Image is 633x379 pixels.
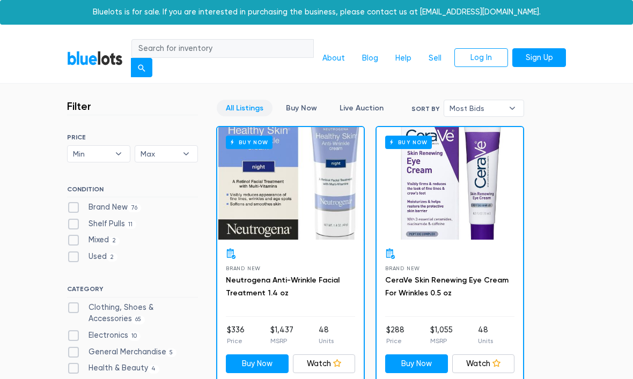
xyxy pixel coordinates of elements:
a: CeraVe Skin Renewing Eye Cream For Wrinkles 0.5 oz [385,276,509,298]
label: Electronics [67,330,141,341]
a: Watch [293,354,356,374]
a: Sell [420,48,450,69]
b: ▾ [107,146,130,162]
span: Min [73,146,109,162]
p: MSRP [430,336,453,346]
p: Units [319,336,334,346]
a: Watch [452,354,515,374]
p: Units [478,336,493,346]
li: 48 [319,324,334,346]
a: Buy Now [277,100,326,116]
p: Price [227,336,245,346]
li: $1,437 [270,324,293,346]
span: Max [141,146,177,162]
a: All Listings [217,100,273,116]
label: Mixed [67,234,120,246]
span: 76 [128,204,141,212]
b: ▾ [501,100,524,116]
li: $1,055 [430,324,453,346]
span: 2 [107,253,117,262]
label: Used [67,251,117,263]
li: $288 [386,324,404,346]
a: Buy Now [385,354,448,374]
h6: CATEGORY [67,285,198,297]
a: BlueLots [67,50,123,66]
a: Buy Now [217,127,364,240]
a: Help [387,48,420,69]
span: 2 [109,237,120,246]
label: General Merchandise [67,346,176,358]
a: Buy Now [226,354,289,374]
a: About [314,48,354,69]
a: Log In [454,48,508,68]
h6: Buy Now [385,136,432,149]
p: Price [386,336,404,346]
li: $336 [227,324,245,346]
li: 48 [478,324,493,346]
b: ▾ [175,146,197,162]
input: Search for inventory [131,39,314,58]
label: Shelf Pulls [67,218,136,230]
span: Brand New [385,265,420,271]
span: Most Bids [450,100,503,116]
p: MSRP [270,336,293,346]
h3: Filter [67,100,91,113]
span: 5 [166,348,176,357]
h6: PRICE [67,133,198,141]
h6: Buy Now [226,136,273,149]
a: Sign Up [512,48,566,68]
label: Sort By [411,104,439,114]
a: Neutrogena Anti-Wrinkle Facial Treatment 1.4 oz [226,276,340,298]
span: 10 [128,332,141,340]
span: 4 [148,365,159,374]
label: Clothing, Shoes & Accessories [67,302,198,325]
label: Brand New [67,202,141,213]
span: Brand New [226,265,261,271]
a: Blog [354,48,387,69]
a: Live Auction [330,100,393,116]
span: 11 [125,220,136,229]
h6: CONDITION [67,185,198,197]
label: Health & Beauty [67,362,159,374]
a: Buy Now [377,127,523,240]
span: 65 [132,316,145,324]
